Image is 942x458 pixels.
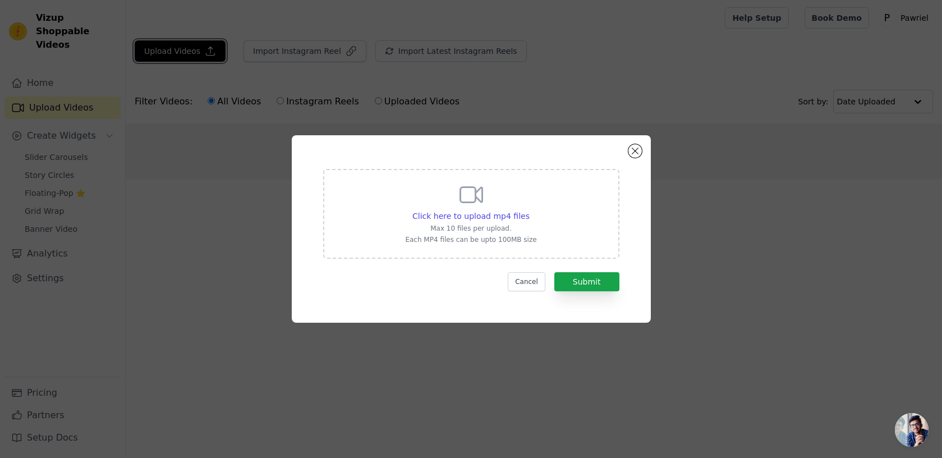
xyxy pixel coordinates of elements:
[412,212,530,221] span: Click here to upload mp4 files
[895,413,929,447] a: Открытый чат
[508,272,545,291] button: Cancel
[405,235,536,244] p: Each MP4 files can be upto 100MB size
[405,224,536,233] p: Max 10 files per upload.
[628,144,642,158] button: Close modal
[554,272,619,291] button: Submit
